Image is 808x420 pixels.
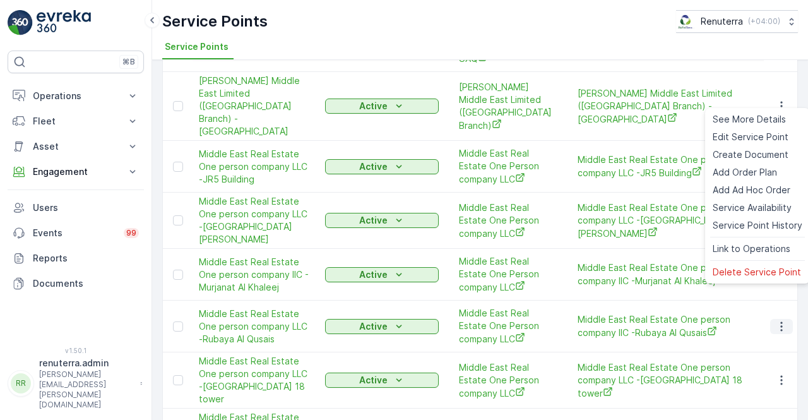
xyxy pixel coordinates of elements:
[359,320,388,333] p: Active
[37,10,91,35] img: logo_light-DOdMpM7g.png
[359,214,388,227] p: Active
[162,11,268,32] p: Service Points
[11,373,31,393] div: RR
[325,213,439,228] button: Active
[325,373,439,388] button: Active
[8,134,144,159] button: Asset
[8,109,144,134] button: Fleet
[39,357,134,369] p: renuterra.admin
[708,111,807,128] a: See More Details
[713,166,777,179] span: Add Order Plan
[33,277,139,290] p: Documents
[173,162,183,172] div: Toggle Row Selected
[459,201,557,240] a: Middle East Real Estate One Person company LLC
[578,261,767,287] a: Middle East Real Estate One person company llC -Murjanat Al Khaleej
[748,16,780,27] p: ( +04:00 )
[325,159,439,174] button: Active
[8,10,33,35] img: logo
[165,40,229,53] span: Service Points
[459,307,557,345] a: Middle East Real Estate One Person company LLC
[713,243,790,255] span: Link to Operations
[708,164,807,181] a: Add Order Plan
[359,160,388,173] p: Active
[713,266,801,279] span: Delete Service Point
[713,113,786,126] span: See More Details
[33,140,119,153] p: Asset
[8,220,144,246] a: Events99
[578,87,767,126] a: Van Oord Middle East Limited (Dubai Branch) - Palm Jumeriah
[122,57,135,67] p: ⌘B
[126,228,136,238] p: 99
[199,308,312,345] a: Middle East Real Estate One person company LLC -Rubaya Al Qusais
[8,347,144,354] span: v 1.50.1
[713,131,788,143] span: Edit Service Point
[33,227,116,239] p: Events
[173,321,183,332] div: Toggle Row Selected
[33,201,139,214] p: Users
[713,184,790,196] span: Add Ad Hoc Order
[578,361,767,400] a: Middle East Real Estate One person company LLC -Mamoora 18 tower
[459,81,557,132] a: Van Oord Middle East Limited (Dubai Branch)
[459,81,557,132] span: [PERSON_NAME] Middle East Limited ([GEOGRAPHIC_DATA] Branch)
[8,357,144,410] button: RRrenuterra.admin[PERSON_NAME][EMAIL_ADDRESS][PERSON_NAME][DOMAIN_NAME]
[359,374,388,387] p: Active
[325,99,439,114] button: Active
[199,256,312,294] a: Middle East Real Estate One person company llC -Murjanat Al Khaleej
[578,87,767,126] span: [PERSON_NAME] Middle East Limited ([GEOGRAPHIC_DATA] Branch) - [GEOGRAPHIC_DATA]
[676,10,798,33] button: Renuterra(+04:00)
[8,159,144,184] button: Engagement
[39,369,134,410] p: [PERSON_NAME][EMAIL_ADDRESS][PERSON_NAME][DOMAIN_NAME]
[8,195,144,220] a: Users
[578,201,767,240] a: Middle East Real Estate One person company LLC -Burj Nahar Abu Hail
[676,15,696,28] img: Screenshot_2024-07-26_at_13.33.01.png
[325,319,439,334] button: Active
[8,246,144,271] a: Reports
[173,101,183,111] div: Toggle Row Selected
[199,195,312,246] a: Middle East Real Estate One person company LLC -Burj Nahar Abu Hail
[578,313,767,339] a: Middle East Real Estate One person company llC -Rubaya Al Qusais
[173,215,183,225] div: Toggle Row Selected
[359,100,388,112] p: Active
[173,375,183,385] div: Toggle Row Selected
[33,165,119,178] p: Engagement
[459,361,557,400] a: Middle East Real Estate One Person company LLC
[459,147,557,186] a: Middle East Real Estate One Person company LLC
[33,90,119,102] p: Operations
[33,115,119,128] p: Fleet
[713,219,802,232] span: Service Point History
[713,201,792,214] span: Service Availability
[199,148,312,186] a: Middle East Real Estate One person company LLC -JR5 Building
[578,361,767,400] span: Middle East Real Estate One person company LLC -[GEOGRAPHIC_DATA] 18 tower
[578,153,767,179] a: Middle East Real Estate One person company LLC -JR5 Building
[8,83,144,109] button: Operations
[199,355,312,405] span: Middle East Real Estate One person company LLC -[GEOGRAPHIC_DATA] 18 tower
[578,201,767,240] span: Middle East Real Estate One person company LLC -[GEOGRAPHIC_DATA][PERSON_NAME]
[708,128,807,146] a: Edit Service Point
[199,355,312,405] a: Middle East Real Estate One person company LLC -Mamoora 18 tower
[708,181,807,199] a: Add Ad Hoc Order
[199,75,312,138] a: Van Oord Middle East Limited (Dubai Branch) - Palm Jumeriah
[325,267,439,282] button: Active
[199,75,312,138] span: [PERSON_NAME] Middle East Limited ([GEOGRAPHIC_DATA] Branch) - [GEOGRAPHIC_DATA]
[359,268,388,281] p: Active
[701,15,743,28] p: Renuterra
[459,255,557,294] a: Middle East Real Estate One Person company LLC
[8,271,144,296] a: Documents
[33,252,139,265] p: Reports
[173,270,183,280] div: Toggle Row Selected
[199,195,312,246] span: Middle East Real Estate One person company LLC -[GEOGRAPHIC_DATA][PERSON_NAME]
[713,148,788,161] span: Create Document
